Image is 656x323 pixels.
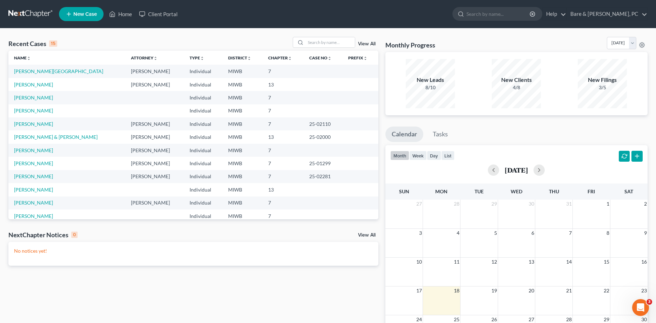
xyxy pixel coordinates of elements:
a: Bare & [PERSON_NAME], PC [567,8,647,20]
h3: Monthly Progress [385,41,435,49]
a: [PERSON_NAME][GEOGRAPHIC_DATA] [14,68,103,74]
span: 5 [493,229,498,237]
i: unfold_more [153,56,158,60]
a: View All [358,233,376,238]
h2: [DATE] [505,166,528,174]
td: 13 [263,78,304,91]
span: 14 [565,258,572,266]
a: [PERSON_NAME] [14,108,53,114]
td: [PERSON_NAME] [125,78,184,91]
td: MIWB [223,170,263,183]
p: No notices yet! [14,247,373,254]
a: Help [543,8,566,20]
td: 25-01299 [304,157,343,170]
span: 8 [606,229,610,237]
a: [PERSON_NAME] [14,121,53,127]
span: 11 [453,258,460,266]
div: New Clients [492,76,541,84]
span: 3 [647,299,652,305]
a: Prefixunfold_more [348,55,367,60]
button: month [390,151,409,160]
a: [PERSON_NAME] [14,173,53,179]
span: 13 [528,258,535,266]
span: 9 [643,229,648,237]
div: 0 [71,232,78,238]
td: 7 [263,91,304,104]
span: 10 [416,258,423,266]
span: 18 [453,286,460,295]
td: Individual [184,183,223,196]
a: [PERSON_NAME] [14,187,53,193]
a: [PERSON_NAME] & [PERSON_NAME] [14,134,98,140]
td: MIWB [223,209,263,222]
td: 7 [263,157,304,170]
td: Individual [184,117,223,130]
span: Sat [624,188,633,194]
span: 15 [603,258,610,266]
td: MIWB [223,91,263,104]
span: 7 [568,229,572,237]
a: Districtunfold_more [228,55,251,60]
span: 3 [418,229,423,237]
td: 7 [263,117,304,130]
span: 22 [603,286,610,295]
span: Sun [399,188,409,194]
a: [PERSON_NAME] [14,147,53,153]
a: Nameunfold_more [14,55,31,60]
td: 7 [263,170,304,183]
div: 3/5 [578,84,627,91]
td: MIWB [223,78,263,91]
span: Tue [475,188,484,194]
td: Individual [184,65,223,78]
td: 7 [263,104,304,117]
td: 13 [263,130,304,143]
a: View All [358,41,376,46]
td: Individual [184,130,223,143]
button: day [427,151,441,160]
span: 27 [416,200,423,208]
i: unfold_more [363,56,367,60]
a: Tasks [426,127,454,142]
td: [PERSON_NAME] [125,196,184,209]
i: unfold_more [27,56,31,60]
td: Individual [184,104,223,117]
td: [PERSON_NAME] [125,170,184,183]
div: NextChapter Notices [8,231,78,239]
span: 6 [531,229,535,237]
span: 21 [565,286,572,295]
td: Individual [184,170,223,183]
a: Chapterunfold_more [268,55,292,60]
td: MIWB [223,196,263,209]
td: [PERSON_NAME] [125,117,184,130]
span: 17 [416,286,423,295]
span: 12 [491,258,498,266]
span: 4 [456,229,460,237]
td: [PERSON_NAME] [125,144,184,157]
div: 8/10 [406,84,455,91]
td: MIWB [223,183,263,196]
a: Home [106,8,135,20]
div: New Filings [578,76,627,84]
span: Thu [549,188,559,194]
span: 28 [453,200,460,208]
div: Recent Cases [8,39,57,48]
a: [PERSON_NAME] [14,95,53,101]
td: MIWB [223,117,263,130]
td: Individual [184,196,223,209]
span: Mon [435,188,448,194]
span: New Case [73,12,97,17]
span: Wed [511,188,522,194]
td: Individual [184,209,223,222]
td: MIWB [223,104,263,117]
a: Typeunfold_more [190,55,204,60]
td: 25-02281 [304,170,343,183]
td: MIWB [223,144,263,157]
td: 7 [263,65,304,78]
span: 19 [491,286,498,295]
div: New Leads [406,76,455,84]
td: MIWB [223,130,263,143]
a: [PERSON_NAME] [14,160,53,166]
a: [PERSON_NAME] [14,213,53,219]
span: 29 [491,200,498,208]
td: MIWB [223,65,263,78]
